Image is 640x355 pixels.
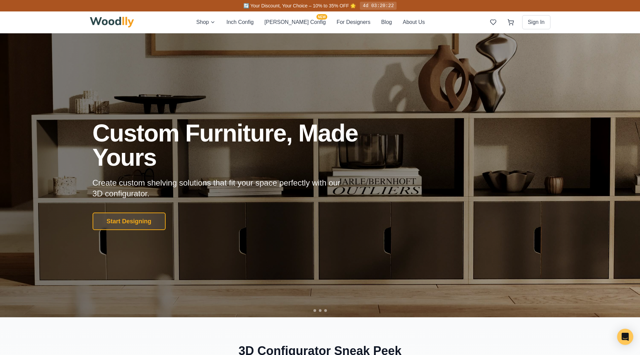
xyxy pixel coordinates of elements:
button: Shop [196,18,215,26]
span: NEW [316,14,327,20]
button: About Us [403,18,425,26]
img: Woodlly [90,17,134,28]
p: Create custom shelving solutions that fit your space perfectly with our 3D configurator. [93,177,351,199]
div: 4d 03:20:22 [360,2,396,10]
button: Start Designing [93,213,166,230]
button: For Designers [337,18,370,26]
div: Open Intercom Messenger [617,329,633,345]
button: Blog [381,18,392,26]
button: Inch Config [226,18,254,26]
button: Sign In [522,15,550,29]
span: 🔄 Your Discount, Your Choice – 10% to 35% OFF 🌟 [243,3,356,8]
h1: Custom Furniture, Made Yours [93,121,394,169]
button: [PERSON_NAME] ConfigNEW [264,18,326,26]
